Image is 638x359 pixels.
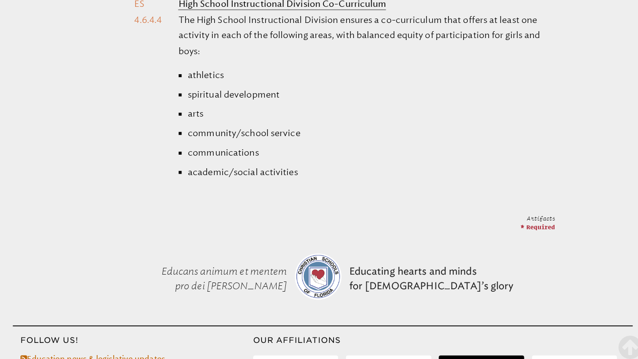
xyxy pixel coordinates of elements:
span: * Required [515,221,549,228]
li: community/school service [185,124,568,140]
p: Educating hearts and minds for [DEMOGRAPHIC_DATA]’s glory [341,238,511,315]
li: communications [185,144,568,159]
li: arts [185,105,568,120]
h3: Our Affiliations [250,331,625,342]
li: academic/social activities [185,163,568,178]
p: Educans animum et mentem pro dei [PERSON_NAME] [127,238,288,315]
p: The High School Instructional Division ensures a co-curriculum that offers at least one activity ... [176,13,549,59]
h3: Follow Us! [13,331,250,342]
img: csf-logo-web-colors.png [291,251,337,297]
li: athletics [185,67,568,82]
span: Artifacts [520,213,549,219]
li: spiritual development [185,86,568,101]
